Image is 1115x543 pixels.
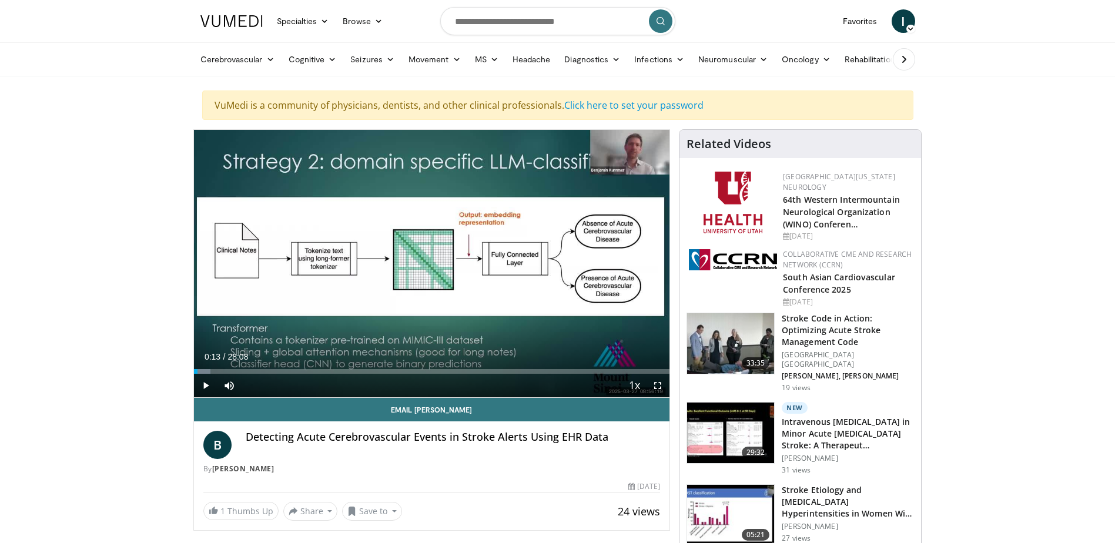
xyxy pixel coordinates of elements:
a: 33:35 Stroke Code in Action: Optimizing Acute Stroke Management Code [GEOGRAPHIC_DATA] [GEOGRAPHI... [687,313,914,393]
p: [PERSON_NAME], [PERSON_NAME] [782,371,914,381]
img: 480e8b5e-ad78-4e44-a77e-89078085b7cc.150x105_q85_crop-smart_upscale.jpg [687,403,774,464]
a: Collaborative CME and Research Network (CCRN) [783,249,912,270]
a: MS [468,48,505,71]
h3: Stroke Code in Action: Optimizing Acute Stroke Management Code [782,313,914,348]
p: [GEOGRAPHIC_DATA] [GEOGRAPHIC_DATA] [782,350,914,369]
span: 05:21 [742,529,770,541]
a: Seizures [343,48,401,71]
a: Diagnostics [557,48,627,71]
img: a04ee3ba-8487-4636-b0fb-5e8d268f3737.png.150x105_q85_autocrop_double_scale_upscale_version-0.2.png [689,249,777,270]
h3: Intravenous [MEDICAL_DATA] in Minor Acute [MEDICAL_DATA] Stroke: A Therapeut… [782,416,914,451]
input: Search topics, interventions [440,7,675,35]
p: 19 views [782,383,811,393]
button: Fullscreen [646,374,669,397]
p: 31 views [782,465,811,475]
a: Oncology [775,48,838,71]
button: Save to [342,502,402,521]
img: f6362829-b0a3-407d-a044-59546adfd345.png.150x105_q85_autocrop_double_scale_upscale_version-0.2.png [704,172,762,233]
span: 0:13 [205,352,220,361]
a: Infections [627,48,691,71]
a: Browse [336,9,390,33]
video-js: Video Player [194,130,670,398]
a: Cognitive [282,48,344,71]
a: Rehabilitation [838,48,902,71]
a: Neuromuscular [691,48,775,71]
button: Play [194,374,217,397]
a: Movement [401,48,468,71]
div: VuMedi is a community of physicians, dentists, and other clinical professionals. [202,90,913,120]
span: 28:08 [227,352,248,361]
img: VuMedi Logo [200,15,263,27]
a: Specialties [270,9,336,33]
div: [DATE] [783,231,912,242]
a: 64th Western Intermountain Neurological Organization (WINO) Conferen… [783,194,900,230]
button: Share [283,502,338,521]
button: Playback Rate [622,374,646,397]
img: ead147c0-5e4a-42cc-90e2-0020d21a5661.150x105_q85_crop-smart_upscale.jpg [687,313,774,374]
a: 1 Thumbs Up [203,502,279,520]
span: 29:32 [742,447,770,458]
button: Mute [217,374,241,397]
h4: Related Videos [687,137,771,151]
a: Cerebrovascular [193,48,282,71]
a: [GEOGRAPHIC_DATA][US_STATE] Neurology [783,172,895,192]
span: 33:35 [742,357,770,369]
a: Headache [505,48,558,71]
div: [DATE] [628,481,660,492]
a: Favorites [836,9,885,33]
h3: Stroke Etiology and [MEDICAL_DATA] Hyperintensities in Women With and … [782,484,914,519]
p: New [782,402,808,414]
a: [PERSON_NAME] [212,464,274,474]
a: 29:32 New Intravenous [MEDICAL_DATA] in Minor Acute [MEDICAL_DATA] Stroke: A Therapeut… [PERSON_N... [687,402,914,475]
p: [PERSON_NAME] [782,454,914,463]
a: I [892,9,915,33]
span: / [223,352,226,361]
div: Progress Bar [194,369,670,374]
a: Click here to set your password [564,99,704,112]
div: By [203,464,661,474]
span: 1 [220,505,225,517]
div: [DATE] [783,297,912,307]
a: Email [PERSON_NAME] [194,398,670,421]
a: South Asian Cardiovascular Conference 2025 [783,271,895,295]
h4: Detecting Acute Cerebrovascular Events in Stroke Alerts Using EHR Data [246,431,661,444]
span: 24 views [618,504,660,518]
p: 27 views [782,534,811,543]
p: [PERSON_NAME] [782,522,914,531]
a: B [203,431,232,459]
